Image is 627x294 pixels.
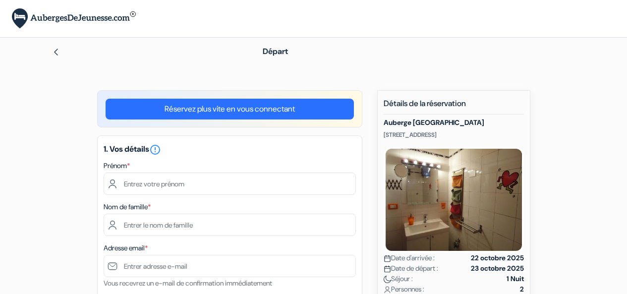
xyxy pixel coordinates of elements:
[384,286,391,294] img: user_icon.svg
[149,144,161,154] a: error_outline
[104,173,356,195] input: Entrez votre prénom
[104,243,148,253] label: Adresse email
[104,202,151,212] label: Nom de famille
[106,99,354,119] a: Réservez plus vite en vous connectant
[384,255,391,262] img: calendar.svg
[52,48,60,56] img: left_arrow.svg
[471,263,524,274] strong: 23 octobre 2025
[384,265,391,273] img: calendar.svg
[384,276,391,283] img: moon.svg
[149,144,161,156] i: error_outline
[384,253,435,263] span: Date d'arrivée :
[263,46,288,57] span: Départ
[104,144,356,156] h5: 1. Vos détails
[384,263,438,274] span: Date de départ :
[507,274,524,284] strong: 1 Nuit
[471,253,524,263] strong: 22 octobre 2025
[384,118,524,127] h5: Auberge [GEOGRAPHIC_DATA]
[104,255,356,277] input: Entrer adresse e-mail
[12,8,136,29] img: AubergesDeJeunesse.com
[384,99,524,115] h5: Détails de la réservation
[384,131,524,139] p: [STREET_ADDRESS]
[384,274,413,284] span: Séjour :
[104,161,130,171] label: Prénom
[104,214,356,236] input: Entrer le nom de famille
[104,279,272,288] small: Vous recevrez un e-mail de confirmation immédiatement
